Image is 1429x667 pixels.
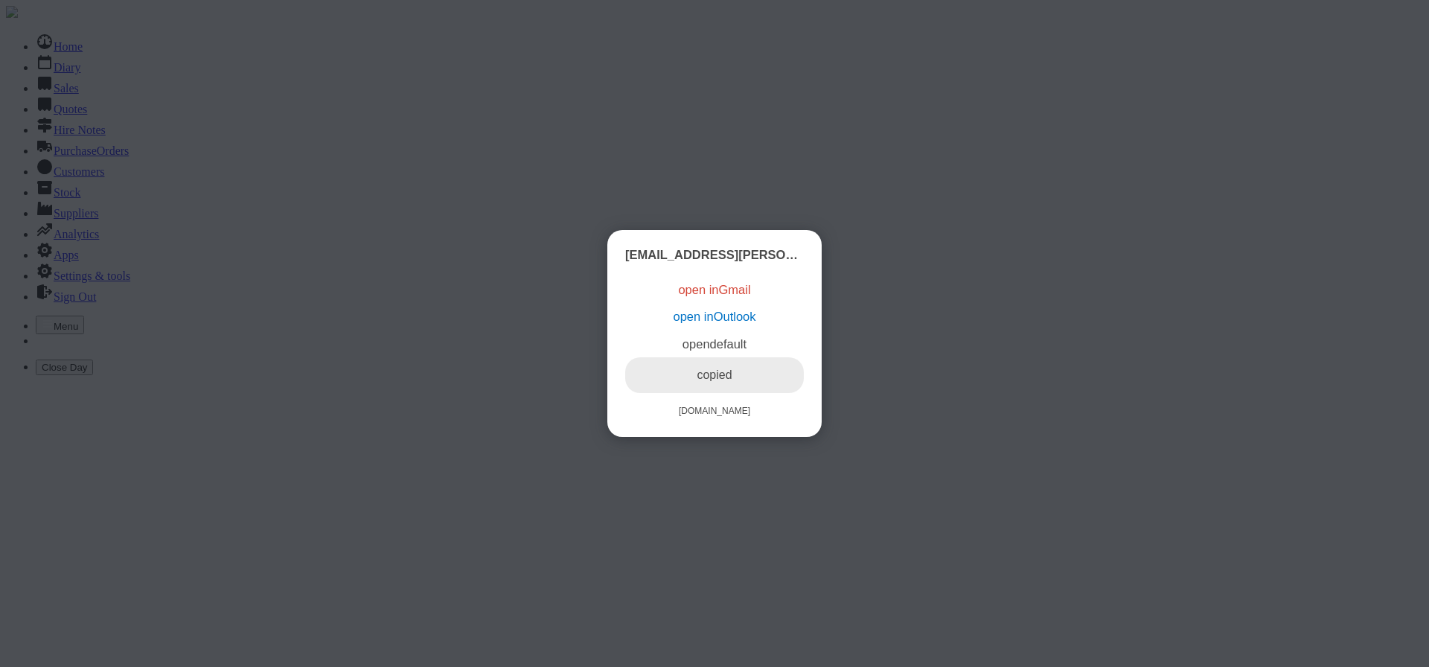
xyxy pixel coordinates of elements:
span: open [682,337,710,351]
span: Outlook [714,310,756,323]
a: copied [625,357,804,393]
a: opendefault [625,331,804,358]
strong: [EMAIL_ADDRESS][PERSON_NAME][DOMAIN_NAME] [625,248,804,263]
a: open inGmail [625,276,804,304]
a: [DOMAIN_NAME] [625,403,804,419]
span: Gmail [719,283,751,296]
a: open inOutlook [625,303,804,331]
